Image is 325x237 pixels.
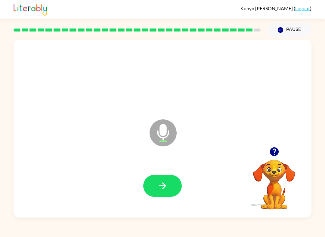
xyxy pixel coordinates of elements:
img: Literably [14,2,47,16]
button: Pause [268,23,311,37]
a: Logout [295,5,310,11]
span: Kohyn [PERSON_NAME] [240,5,294,11]
video: Your browser must support playing .mp4 files to use Literably. Please try using another browser. [244,150,304,210]
div: ( ) [240,5,311,11]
